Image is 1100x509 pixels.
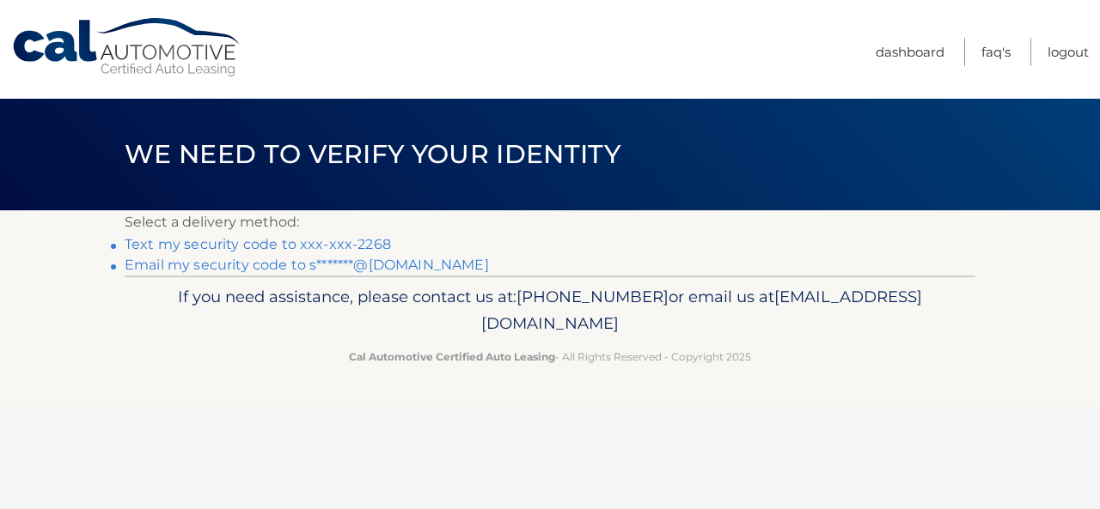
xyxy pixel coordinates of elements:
[136,283,964,338] p: If you need assistance, please contact us at: or email us at
[11,17,243,78] a: Cal Automotive
[125,138,620,170] span: We need to verify your identity
[125,257,489,273] a: Email my security code to s*******@[DOMAIN_NAME]
[349,350,555,363] strong: Cal Automotive Certified Auto Leasing
[981,38,1011,66] a: FAQ's
[125,210,975,234] p: Select a delivery method:
[136,348,964,366] p: - All Rights Reserved - Copyright 2025
[125,236,391,252] a: Text my security code to xxx-xxx-2268
[876,38,944,66] a: Dashboard
[1048,38,1089,66] a: Logout
[516,287,669,306] span: [PHONE_NUMBER]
